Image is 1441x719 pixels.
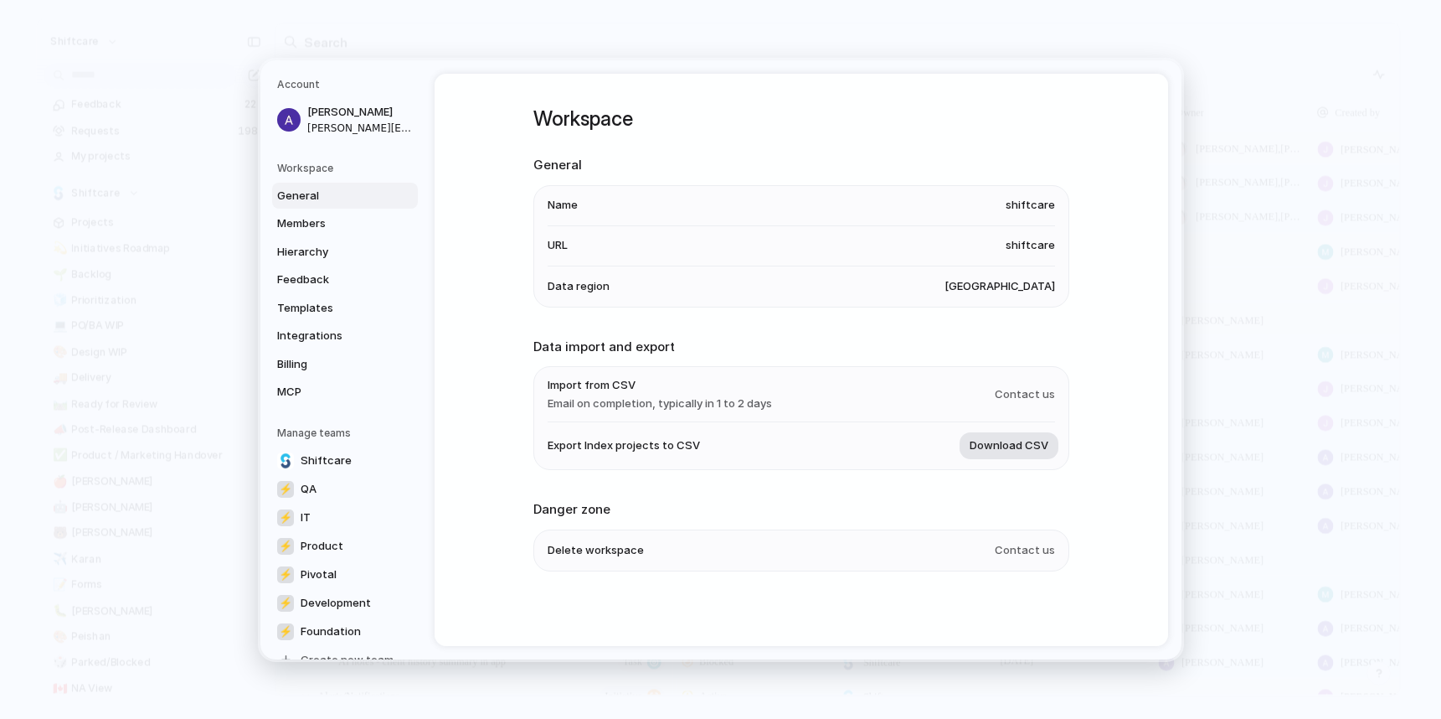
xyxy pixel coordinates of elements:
span: Templates [277,299,384,316]
a: Integrations [272,323,418,349]
span: Development [301,594,371,611]
a: ⚡Pivotal [272,561,418,587]
a: Feedback [272,266,418,293]
span: [PERSON_NAME][EMAIL_ADDRESS][DOMAIN_NAME] [307,120,414,135]
span: shiftcare [1006,237,1055,254]
span: Data region [548,277,610,294]
h2: Danger zone [533,500,1069,520]
span: shiftcare [1006,197,1055,214]
h2: Data import and export [533,337,1069,356]
span: Email on completion, typically in 1 to 2 days [548,395,772,411]
div: ⚡ [277,594,294,611]
span: QA [301,480,317,497]
a: ⚡Product [272,532,418,559]
div: ⚡ [277,509,294,525]
div: ⚡ [277,623,294,639]
a: MCP [272,379,418,406]
h5: Workspace [277,160,418,175]
span: Integrations [277,328,384,344]
div: ⚡ [277,537,294,554]
span: IT [301,509,311,525]
a: ⚡Development [272,589,418,616]
span: Product [301,537,343,554]
span: Members [277,215,384,232]
h5: Manage teams [277,425,418,440]
span: General [277,187,384,204]
h1: Workspace [533,104,1069,134]
a: Shiftcare [272,447,418,473]
a: Members [272,210,418,237]
span: Export Index projects to CSV [548,437,700,454]
a: Create new team [272,646,418,673]
span: Contact us [995,541,1055,558]
a: Hierarchy [272,238,418,265]
span: Foundation [301,623,361,639]
button: Download CSV [960,432,1058,459]
span: Hierarchy [277,243,384,260]
span: Name [548,197,578,214]
span: Download CSV [970,437,1048,454]
span: [PERSON_NAME] [307,104,414,121]
span: Import from CSV [548,377,772,394]
span: Feedback [277,272,384,288]
span: Billing [277,355,384,372]
span: Contact us [995,385,1055,402]
h5: Account [277,77,418,92]
span: Create new team [301,651,394,668]
div: ⚡ [277,480,294,497]
a: ⚡Foundation [272,618,418,644]
div: ⚡ [277,566,294,582]
a: Billing [272,350,418,377]
span: [GEOGRAPHIC_DATA] [944,277,1055,294]
a: General [272,182,418,209]
a: ⚡QA [272,475,418,502]
h2: General [533,156,1069,175]
span: MCP [277,384,384,401]
span: Pivotal [301,566,337,582]
a: [PERSON_NAME][PERSON_NAME][EMAIL_ADDRESS][DOMAIN_NAME] [272,99,418,141]
a: Templates [272,294,418,321]
span: Shiftcare [301,452,352,468]
span: Delete workspace [548,541,644,558]
a: ⚡IT [272,504,418,530]
span: URL [548,237,568,254]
